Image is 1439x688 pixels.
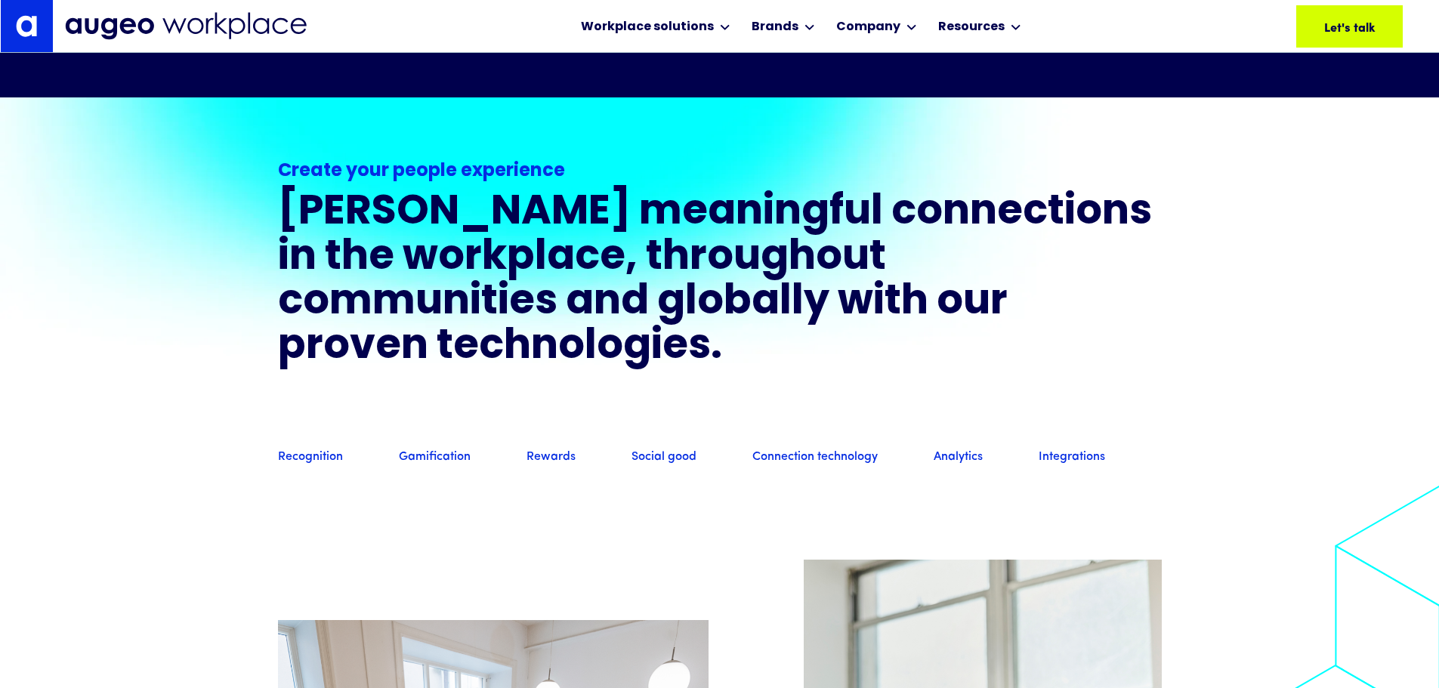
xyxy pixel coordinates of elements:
div: Company [836,18,900,36]
div: Create your people experience [278,158,1162,185]
a: Let's talk [1296,5,1403,48]
img: Augeo's "a" monogram decorative logo in white. [16,15,37,36]
a: Analytics [934,449,983,466]
h3: [PERSON_NAME] meaningful connections in the workplace, throughout communities and globally with o... [278,191,1162,371]
a: Connection technology [752,449,878,466]
div: Resources [938,18,1005,36]
a: Social good [631,449,696,466]
div: Workplace solutions [581,18,714,36]
a: Gamification [399,449,471,466]
a: Rewards [527,449,576,466]
a: Recognition [278,449,343,466]
img: Augeo Workplace business unit full logo in mignight blue. [65,12,307,40]
div: Brands [752,18,798,36]
a: Integrations [1039,449,1105,466]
